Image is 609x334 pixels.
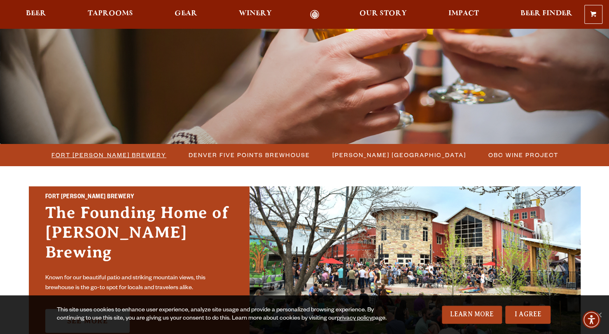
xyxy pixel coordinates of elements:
a: Our Story [354,10,412,19]
span: Gear [175,10,197,17]
span: Denver Five Points Brewhouse [189,149,310,161]
span: Our Story [359,10,407,17]
span: Beer [26,10,46,17]
a: privacy policy [337,315,372,322]
span: Beer Finder [520,10,572,17]
a: Winery [233,10,277,19]
a: Learn More [442,306,502,324]
a: Gear [169,10,203,19]
a: Impact [443,10,484,19]
a: Denver Five Points Brewhouse [184,149,314,161]
a: Beer Finder [515,10,578,19]
p: Known for our beautiful patio and striking mountain views, this brewhouse is the go-to spot for l... [45,274,233,293]
span: Taprooms [88,10,133,17]
a: Fort [PERSON_NAME] Brewery [47,149,170,161]
a: Taprooms [82,10,138,19]
span: Fort [PERSON_NAME] Brewery [51,149,166,161]
div: Accessibility Menu [582,311,600,329]
a: I Agree [505,306,551,324]
span: OBC Wine Project [488,149,558,161]
a: [PERSON_NAME] [GEOGRAPHIC_DATA] [327,149,470,161]
span: Winery [239,10,272,17]
span: [PERSON_NAME] [GEOGRAPHIC_DATA] [332,149,466,161]
h3: The Founding Home of [PERSON_NAME] Brewing [45,203,233,270]
h2: Fort [PERSON_NAME] Brewery [45,192,233,203]
a: OBC Wine Project [483,149,562,161]
a: Beer [21,10,51,19]
div: This site uses cookies to enhance user experience, analyze site usage and provide a personalized ... [57,306,397,323]
a: Odell Home [299,10,330,19]
span: Impact [448,10,479,17]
